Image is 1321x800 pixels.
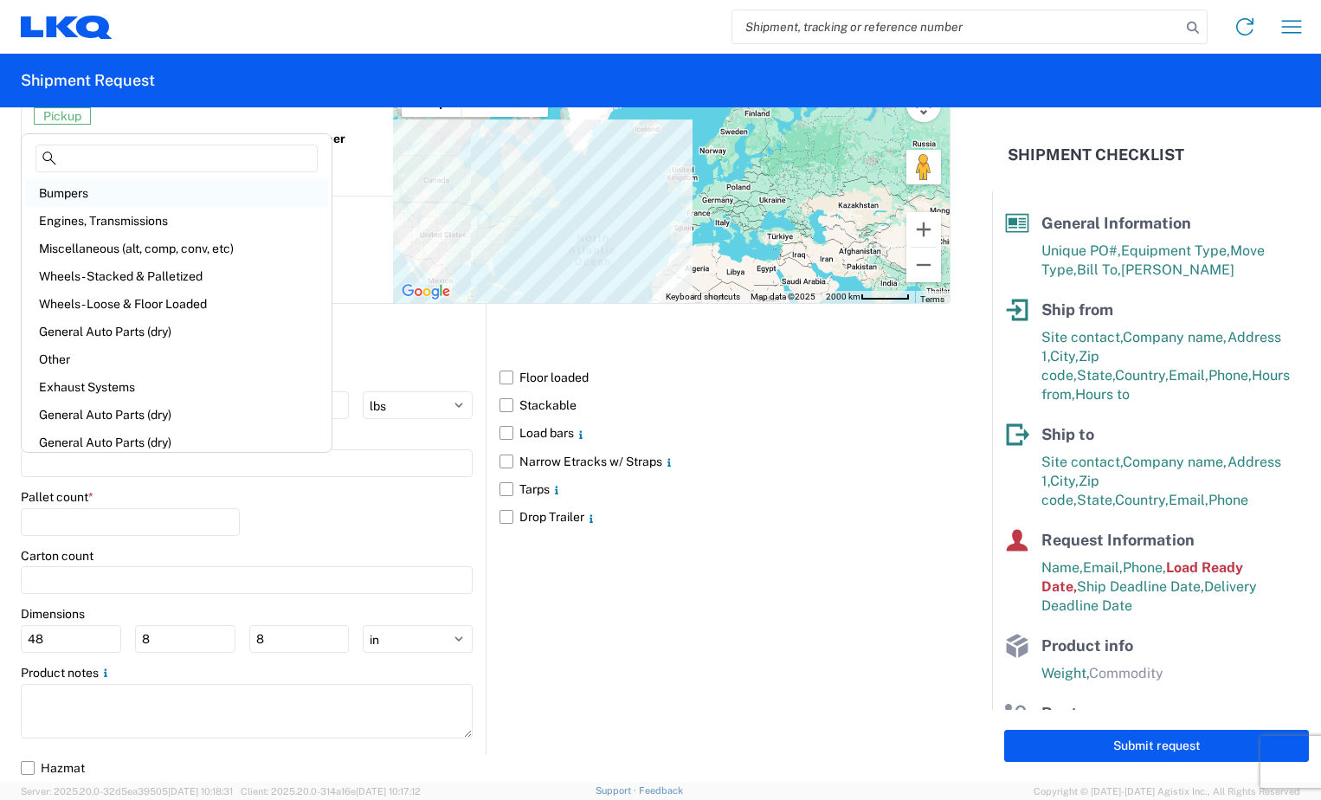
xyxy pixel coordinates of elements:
[397,281,454,303] img: Google
[1121,242,1230,259] span: Equipment Type,
[1041,704,1086,722] span: Route
[906,212,941,247] button: Zoom in
[25,318,328,345] div: General Auto Parts (dry)
[1089,665,1163,681] span: Commodity
[25,373,328,401] div: Exhaust Systems
[1123,329,1228,345] span: Company name,
[499,419,950,447] label: Load bars
[21,665,113,681] label: Product notes
[499,503,950,531] label: Drop Trailer
[25,207,328,235] div: Engines, Transmissions
[1041,636,1133,655] span: Product info
[249,625,350,653] input: H
[34,132,345,161] strong: Production Bumper Stamping Inc
[1034,784,1300,799] span: Copyright © [DATE]-[DATE] Agistix Inc., All Rights Reserved
[21,70,155,91] h2: Shipment Request
[920,294,944,304] a: Terms
[21,489,93,505] label: Pallet count
[135,625,235,653] input: W
[1041,242,1121,259] span: Unique PO#,
[21,786,233,797] span: Server: 2025.20.0-32d5ea39505
[34,107,91,125] span: Pickup
[1077,367,1115,384] span: State,
[906,150,941,184] button: Drag Pegman onto the map to open Street View
[25,401,328,429] div: General Auto Parts (dry)
[25,290,328,318] div: Wheels - Loose & Floor Loaded
[1208,492,1248,508] span: Phone
[906,248,941,282] button: Zoom out
[1123,559,1166,576] span: Phone,
[356,786,421,797] span: [DATE] 10:17:12
[732,10,1181,43] input: Shipment, tracking or reference number
[1077,492,1115,508] span: State,
[1041,559,1083,576] span: Name,
[21,754,950,782] label: Hazmat
[1208,367,1252,384] span: Phone,
[1083,559,1123,576] span: Email,
[499,391,950,419] label: Stackable
[1041,454,1123,470] span: Site contact,
[499,364,950,391] label: Floor loaded
[21,625,121,653] input: L
[1075,386,1130,403] span: Hours to
[168,786,233,797] span: [DATE] 10:18:31
[1077,261,1121,278] span: Bill To,
[1077,578,1204,595] span: Ship Deadline Date,
[1008,145,1184,165] h2: Shipment Checklist
[21,606,85,622] label: Dimensions
[1121,261,1234,278] span: [PERSON_NAME]
[1041,665,1089,681] span: Weight,
[397,281,454,303] a: Open this area in Google Maps (opens a new window)
[1169,492,1208,508] span: Email,
[1041,329,1123,345] span: Site contact,
[1041,300,1113,319] span: Ship from
[241,786,421,797] span: Client: 2025.20.0-314a16e
[1041,531,1195,549] span: Request Information
[499,475,950,503] label: Tarps
[25,179,328,207] div: Bumpers
[25,262,328,290] div: Wheels - Stacked & Palletized
[639,785,683,796] a: Feedback
[1041,214,1191,232] span: General Information
[25,235,328,262] div: Miscellaneous (alt, comp, conv, etc)
[1050,473,1079,489] span: City,
[1115,367,1169,384] span: Country,
[1004,730,1309,762] button: Submit request
[1169,367,1208,384] span: Email,
[1041,425,1094,443] span: Ship to
[25,429,328,456] div: General Auto Parts (dry)
[21,548,93,564] label: Carton count
[826,292,860,301] span: 2000 km
[25,345,328,373] div: Other
[666,291,740,303] button: Keyboard shortcuts
[751,292,815,301] span: Map data ©2025
[1050,348,1079,365] span: City,
[596,785,639,796] a: Support
[1123,454,1228,470] span: Company name,
[1115,492,1169,508] span: Country,
[499,448,950,475] label: Narrow Etracks w/ Straps
[821,291,915,303] button: Map Scale: 2000 km per 53 pixels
